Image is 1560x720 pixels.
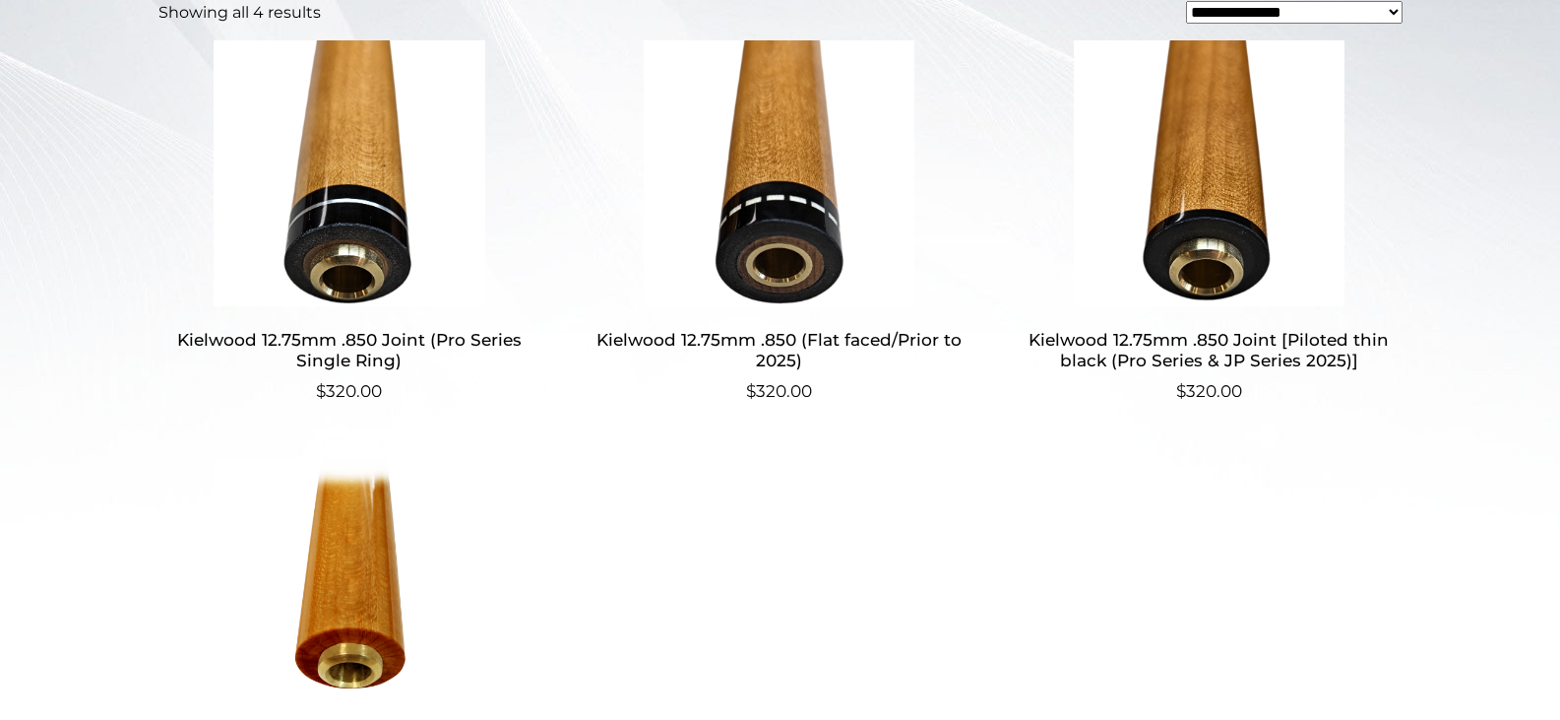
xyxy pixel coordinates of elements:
[588,40,970,404] a: Kielwood 12.75mm .850 (Flat faced/Prior to 2025) $320.00
[1018,322,1401,379] h2: Kielwood 12.75mm .850 Joint [Piloted thin black (Pro Series & JP Series 2025)]
[746,381,756,401] span: $
[1018,40,1401,404] a: Kielwood 12.75mm .850 Joint [Piloted thin black (Pro Series & JP Series 2025)] $320.00
[316,381,326,401] span: $
[1186,1,1403,24] select: Shop order
[1176,381,1186,401] span: $
[588,322,970,379] h2: Kielwood 12.75mm .850 (Flat faced/Prior to 2025)
[1176,381,1242,401] bdi: 320.00
[158,1,321,25] p: Showing all 4 results
[158,40,541,404] a: Kielwood 12.75mm .850 Joint (Pro Series Single Ring) $320.00
[158,322,541,379] h2: Kielwood 12.75mm .850 Joint (Pro Series Single Ring)
[1018,40,1401,306] img: Kielwood 12.75mm .850 Joint [Piloted thin black (Pro Series & JP Series 2025)]
[746,381,812,401] bdi: 320.00
[316,381,382,401] bdi: 320.00
[158,40,541,306] img: Kielwood 12.75mm .850 Joint (Pro Series Single Ring)
[588,40,970,306] img: Kielwood 12.75mm .850 (Flat faced/Prior to 2025)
